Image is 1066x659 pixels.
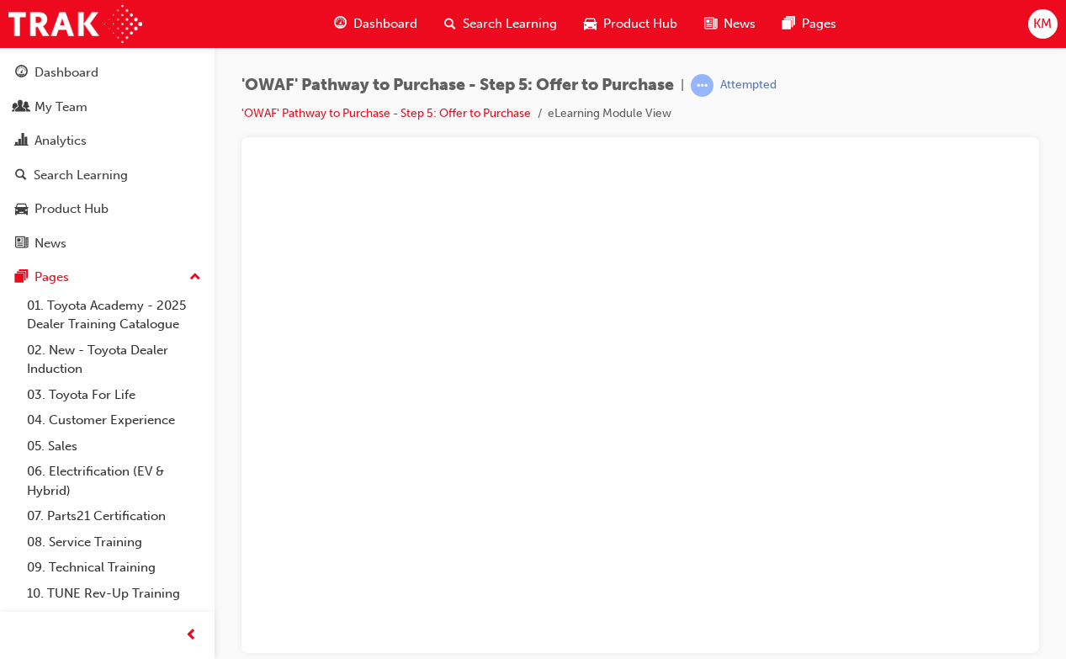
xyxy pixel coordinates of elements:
span: guage-icon [334,13,347,35]
a: 08. Service Training [20,529,208,555]
a: 07. Parts21 Certification [20,503,208,529]
span: up-icon [189,267,201,289]
div: Pages [34,268,69,287]
a: search-iconSearch Learning [431,7,570,41]
button: Pages [7,262,208,293]
a: 06. Electrification (EV & Hybrid) [20,459,208,503]
a: 04. Customer Experience [20,407,208,433]
div: Dashboard [34,63,98,82]
li: eLearning Module View [548,104,671,124]
div: Analytics [34,131,87,151]
a: Dashboard [7,57,208,88]
a: 10. TUNE Rev-Up Training [20,581,208,607]
span: | [681,76,684,95]
a: 05. Sales [20,433,208,460]
span: KM [1033,14,1052,34]
a: Product Hub [7,194,208,225]
a: 03. Toyota For Life [20,382,208,408]
div: My Team [34,98,88,117]
a: 01. Toyota Academy - 2025 Dealer Training Catalogue [20,293,208,337]
div: Attempted [720,77,777,93]
div: Product Hub [34,199,109,219]
span: car-icon [15,202,28,217]
a: 'OWAF' Pathway to Purchase - Step 5: Offer to Purchase [241,106,531,120]
span: 'OWAF' Pathway to Purchase - Step 5: Offer to Purchase [241,76,674,95]
a: News [7,228,208,259]
span: car-icon [584,13,597,35]
span: pages-icon [15,270,28,285]
a: Search Learning [7,160,208,191]
a: news-iconNews [691,7,769,41]
a: 09. Technical Training [20,555,208,581]
button: KM [1028,9,1058,39]
a: 02. New - Toyota Dealer Induction [20,337,208,382]
span: pages-icon [782,13,795,35]
a: Analytics [7,125,208,157]
span: news-icon [15,236,28,252]
span: Product Hub [603,14,677,34]
span: chart-icon [15,134,28,149]
a: All Pages [20,606,208,632]
span: Dashboard [353,14,417,34]
span: News [724,14,756,34]
div: News [34,234,66,253]
div: Search Learning [34,166,128,185]
span: Pages [802,14,836,34]
span: learningRecordVerb_ATTEMPT-icon [691,74,713,97]
span: prev-icon [185,625,198,646]
img: Trak [8,5,142,43]
span: people-icon [15,100,28,115]
span: news-icon [704,13,717,35]
a: My Team [7,92,208,123]
a: guage-iconDashboard [321,7,431,41]
button: DashboardMy TeamAnalyticsSearch LearningProduct HubNews [7,54,208,262]
span: search-icon [444,13,456,35]
a: car-iconProduct Hub [570,7,691,41]
span: search-icon [15,168,27,183]
a: pages-iconPages [769,7,850,41]
span: Search Learning [463,14,557,34]
span: guage-icon [15,66,28,81]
